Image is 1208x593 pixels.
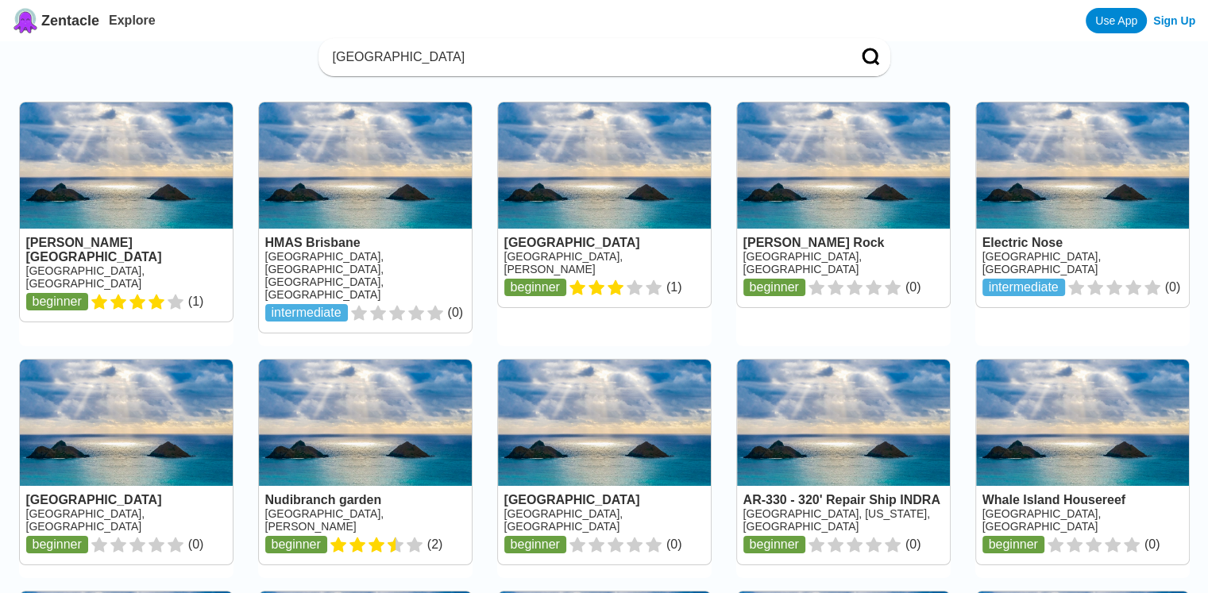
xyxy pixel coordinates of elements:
a: Sign Up [1153,14,1195,27]
input: Enter a city, state, or country [331,49,839,65]
img: Zentacle logo [13,8,38,33]
a: Zentacle logoZentacle [13,8,99,33]
a: Use App [1086,8,1147,33]
a: Explore [109,13,156,27]
span: Zentacle [41,13,99,29]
